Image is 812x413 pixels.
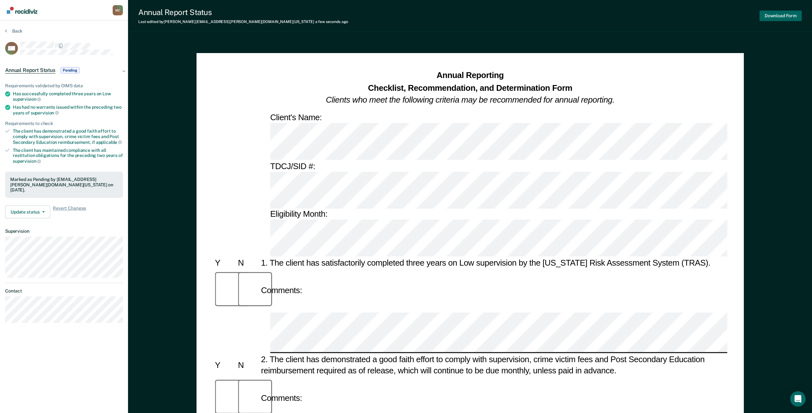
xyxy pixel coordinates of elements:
[96,140,122,145] span: applicable
[213,258,236,269] div: Y
[10,177,118,193] div: Marked as Pending by [EMAIL_ADDRESS][PERSON_NAME][DOMAIN_NAME][US_STATE] on [DATE].
[13,97,41,102] span: supervision
[5,206,50,218] button: Update status
[368,83,572,92] strong: Checklist, Recommendation, and Determination Form
[5,229,123,234] dt: Supervision
[268,209,736,257] div: Eligibility Month:
[259,258,727,269] div: 1. The client has satisfactorily completed three years on Low supervision by the [US_STATE] Risk ...
[5,83,123,89] div: Requirements validated by OIMS data
[5,67,55,74] span: Annual Report Status
[13,148,123,164] div: The client has maintained compliance with all restitution obligations for the preceding two years of
[213,359,236,370] div: Y
[315,19,348,24] span: a few seconds ago
[236,359,259,370] div: N
[790,391,806,407] div: Open Intercom Messenger
[5,28,22,34] button: Back
[326,96,615,105] em: Clients who meet the following criteria may be recommended for annual reporting.
[13,105,123,115] div: Has had no warrants issued within the preceding two years of
[138,19,348,24] div: Last edited by [PERSON_NAME][EMAIL_ADDRESS][PERSON_NAME][DOMAIN_NAME][US_STATE]
[259,392,304,403] div: Comments:
[268,160,736,209] div: TDCJ/SID #:
[138,8,348,17] div: Annual Report Status
[53,206,86,218] span: Revert Changes
[31,110,59,115] span: supervision
[13,129,123,145] div: The client has demonstrated a good faith effort to comply with supervision, crime victim fees and...
[259,285,304,297] div: Comments:
[13,91,123,102] div: Has successfully completed three years on Low
[760,11,802,21] button: Download Form
[60,67,80,74] span: Pending
[5,288,123,294] dt: Contact
[13,159,41,164] span: supervision
[437,71,504,80] strong: Annual Reporting
[113,5,123,15] div: M C
[236,258,259,269] div: N
[7,7,37,14] img: Recidiviz
[259,354,727,376] div: 2. The client has demonstrated a good faith effort to comply with supervision, crime victim fees ...
[113,5,123,15] button: Profile dropdown button
[5,121,123,126] div: Requirements to check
